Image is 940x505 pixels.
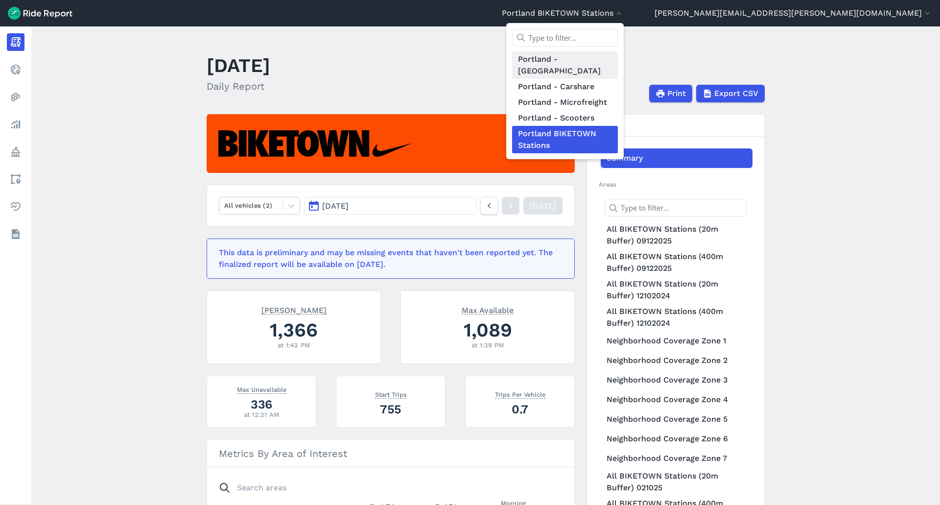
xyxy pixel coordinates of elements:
[512,126,618,153] a: Portland BIKETOWN Stations
[512,79,618,95] a: Portland - Carshare
[512,51,618,79] a: Portland - [GEOGRAPHIC_DATA]
[512,29,618,47] input: Type to filter...
[512,95,618,110] a: Portland - Microfreight
[512,110,618,126] a: Portland - Scooters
